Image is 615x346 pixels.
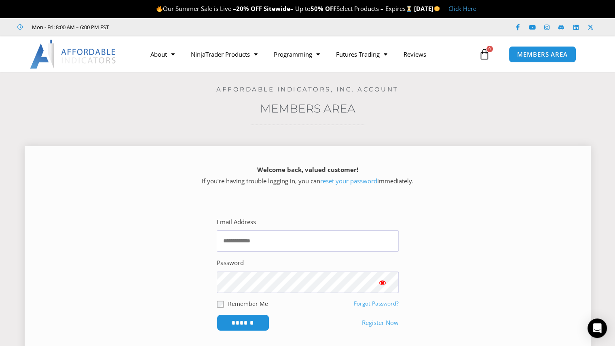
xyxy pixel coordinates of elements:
a: 0 [467,42,502,66]
strong: 20% OFF [236,4,262,13]
span: Our Summer Sale is Live – – Up to Select Products – Expires [156,4,414,13]
img: 🌞 [434,6,440,12]
span: Mon - Fri: 8:00 AM – 6:00 PM EST [30,22,109,32]
a: Affordable Indicators, Inc. Account [216,85,399,93]
label: Password [217,257,244,269]
span: MEMBERS AREA [517,51,568,57]
label: Email Address [217,217,256,228]
p: If you’re having trouble logging in, you can immediately. [39,164,577,187]
div: Open Intercom Messenger [588,318,607,338]
a: reset your password [320,177,377,185]
label: Remember Me [228,299,268,308]
img: LogoAI | Affordable Indicators – NinjaTrader [30,40,117,69]
a: Futures Trading [328,45,395,64]
a: Reviews [395,45,434,64]
span: 0 [486,46,493,52]
strong: Sitewide [264,4,290,13]
strong: Welcome back, valued customer! [257,166,358,174]
a: Programming [266,45,328,64]
a: Forgot Password? [354,300,399,307]
strong: [DATE] [414,4,440,13]
img: ⌛ [406,6,412,12]
iframe: Customer reviews powered by Trustpilot [120,23,241,31]
a: About [142,45,183,64]
a: Click Here [448,4,476,13]
button: Show password [366,272,399,293]
nav: Menu [142,45,477,64]
a: Members Area [260,102,355,115]
a: MEMBERS AREA [509,46,576,63]
img: 🔥 [156,6,163,12]
a: Register Now [362,317,399,329]
strong: 50% OFF [311,4,336,13]
a: NinjaTrader Products [183,45,266,64]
